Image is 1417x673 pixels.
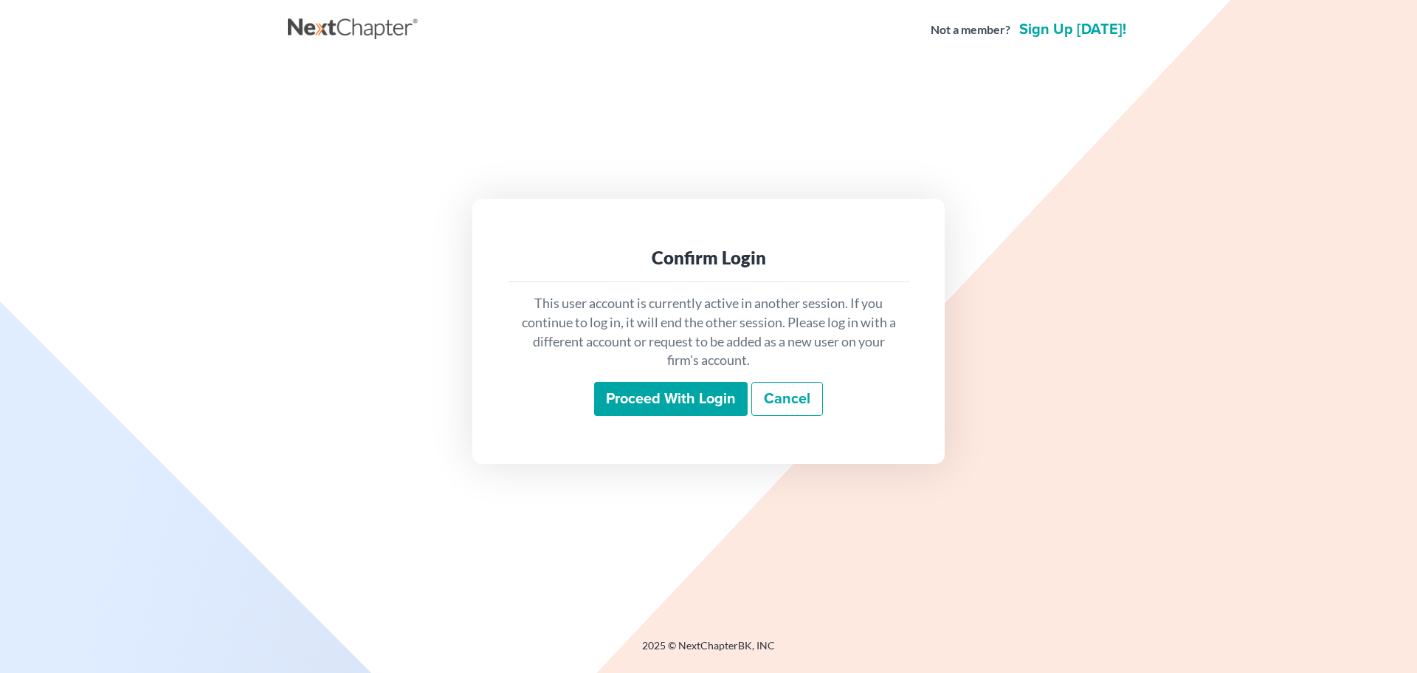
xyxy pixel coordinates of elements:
[1016,22,1129,37] a: Sign up [DATE]!
[520,246,897,270] div: Confirm Login
[288,638,1129,665] div: 2025 © NextChapterBK, INC
[931,21,1010,38] strong: Not a member?
[594,382,748,416] input: Proceed with login
[520,294,897,370] p: This user account is currently active in another session. If you continue to log in, it will end ...
[751,382,823,416] a: Cancel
